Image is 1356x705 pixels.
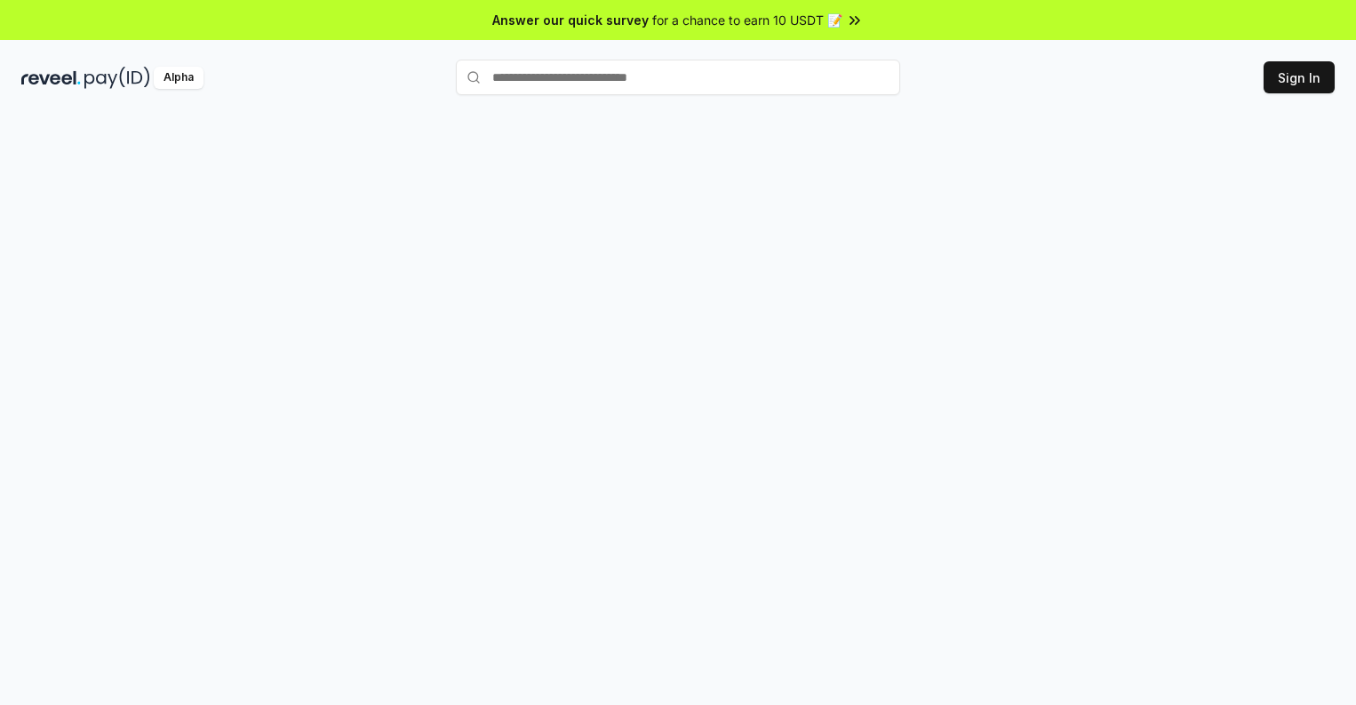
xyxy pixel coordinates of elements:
[21,67,81,89] img: reveel_dark
[652,11,842,29] span: for a chance to earn 10 USDT 📝
[84,67,150,89] img: pay_id
[492,11,649,29] span: Answer our quick survey
[154,67,203,89] div: Alpha
[1264,61,1335,93] button: Sign In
